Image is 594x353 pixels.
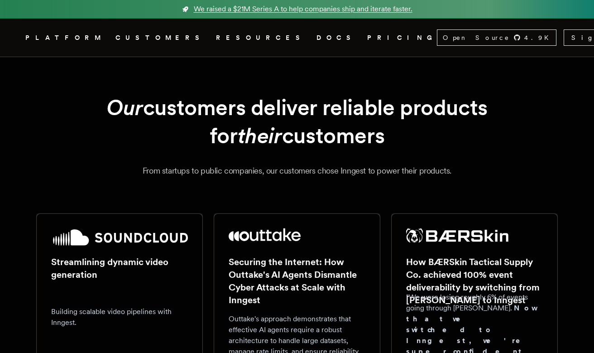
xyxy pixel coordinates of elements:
[51,306,188,328] p: Building scalable video pipelines with Inngest.
[51,228,188,247] img: SoundCloud
[216,32,306,44] button: RESOURCES
[229,228,301,241] img: Outtake
[238,122,282,149] em: their
[316,32,356,44] a: DOCS
[367,32,437,44] a: PRICING
[524,33,554,42] span: 4.9 K
[406,228,508,243] img: BÆRSkin Tactical Supply Co.
[115,32,205,44] a: CUSTOMERS
[194,4,412,15] span: We raised a $21M Series A to help companies ship and iterate faster.
[25,32,105,44] button: PLATFORM
[229,256,365,306] h2: Securing the Internet: How Outtake's AI Agents Dismantle Cyber Attacks at Scale with Inngest
[51,256,188,281] h2: Streamlining dynamic video generation
[406,256,543,306] h2: How BÆRSkin Tactical Supply Co. achieved 100% event deliverability by switching from [PERSON_NAME...
[58,93,536,150] h1: customers deliver reliable products for customers
[36,164,558,177] p: From startups to public companies, our customers chose Inngest to power their products.
[443,33,510,42] span: Open Source
[106,94,143,121] em: Our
